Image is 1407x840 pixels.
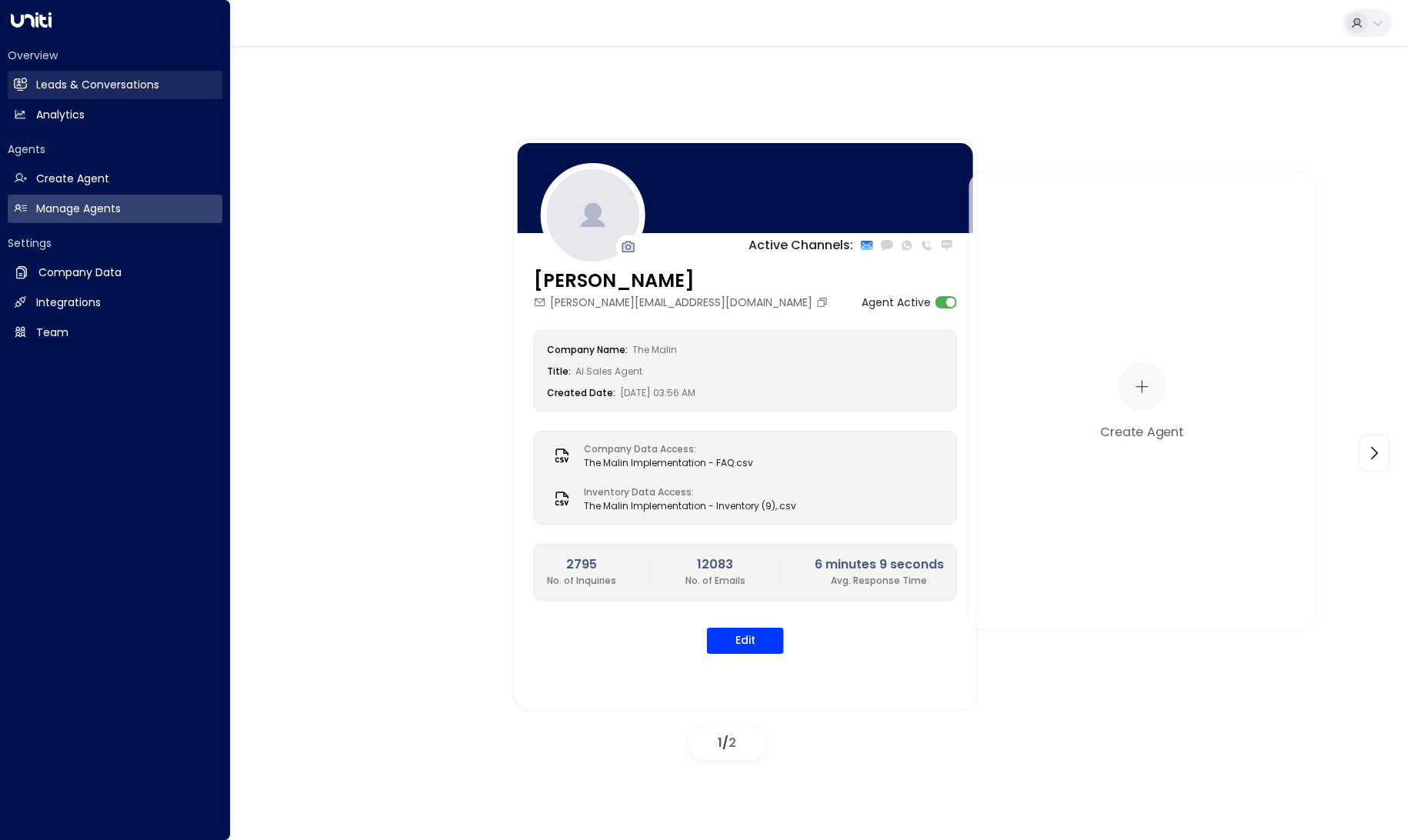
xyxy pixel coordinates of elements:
h2: 2795 [547,555,616,574]
h2: Overview [8,48,222,63]
div: / [688,726,765,760]
a: Leads & Conversations [8,71,222,99]
h2: Manage Agents [36,201,121,217]
label: Title: [547,365,571,378]
h2: Team [36,325,68,341]
a: Create Agent [8,165,222,193]
button: Edit [707,628,784,654]
h2: Leads & Conversations [36,77,159,93]
p: No. of Inquiries [547,574,616,588]
span: [DATE] 03:56 AM [620,386,695,399]
a: Team [8,318,222,347]
a: Manage Agents [8,195,222,223]
h2: Integrations [36,295,101,311]
p: Avg. Response Time [815,574,944,588]
p: No. of Emails [685,574,745,588]
span: The Malin [632,343,677,356]
span: The Malin Implementation - FAQ.csv [584,456,753,470]
h2: Company Data [38,265,122,281]
h2: Analytics [36,107,85,123]
h2: Create Agent [36,171,109,187]
button: Copy [816,296,832,308]
label: Company Name: [547,343,628,356]
p: Active Channels: [749,236,853,255]
label: Created Date: [547,386,615,399]
span: 2 [729,734,736,752]
label: Agent Active [862,295,931,311]
a: Company Data [8,258,222,287]
div: [PERSON_NAME][EMAIL_ADDRESS][DOMAIN_NAME] [534,295,832,311]
a: Analytics [8,101,222,129]
label: Inventory Data Access: [584,485,789,499]
h3: [PERSON_NAME] [534,267,832,295]
div: Create Agent [1101,422,1184,440]
span: AI Sales Agent [575,365,642,378]
h2: 12083 [685,555,745,574]
h2: Agents [8,142,222,157]
h2: Settings [8,235,222,251]
h2: 6 minutes 9 seconds [815,555,944,574]
span: 1 [718,734,722,752]
a: Integrations [8,288,222,317]
span: The Malin Implementation - Inventory (9),.csv [584,499,796,513]
label: Company Data Access: [584,442,745,456]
